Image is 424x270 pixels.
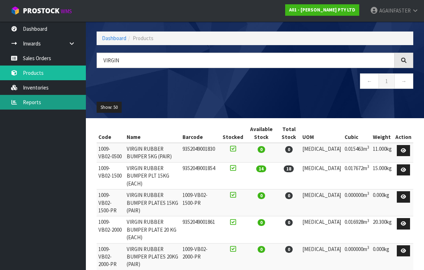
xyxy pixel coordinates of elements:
td: VIRGIN RUBBER BUMPER PLT 15KG (EACH) [125,162,181,189]
td: 1009-VB02-1500-PR [181,189,221,216]
th: Available Stock [245,124,277,143]
td: VIRGIN RUBBER BUMPER PLATE 20 KG (EACH) [125,216,181,243]
td: 0.000000m [343,243,371,270]
td: VIRGIN RUBBER BUMPER PLATES 20KG (PAIR) [125,243,181,270]
a: ← [360,73,379,89]
th: UOM [301,124,343,143]
td: 1009-VB02-0500 [97,143,125,162]
td: [MEDICAL_DATA] [301,162,343,189]
th: Weight [371,124,394,143]
span: 0 [285,192,293,199]
th: Name [125,124,181,143]
td: 9352049001830 [181,143,221,162]
td: [MEDICAL_DATA] [301,189,343,216]
td: 9352049001861 [181,216,221,243]
td: 20.300kg [371,216,394,243]
td: VIRGIN RUBBER BUMPER PLATES 15KG (PAIR) [125,189,181,216]
span: 14 [256,165,266,172]
td: 15.000kg [371,162,394,189]
input: Search products [97,53,395,68]
a: → [394,73,413,89]
span: 0 [258,146,265,153]
th: Total Stock [277,124,301,143]
td: 1009-VB02-2000-PR [181,243,221,270]
a: 1 [379,73,395,89]
img: cube-alt.png [11,6,20,15]
td: 1009-VB02-2000-PR [97,243,125,270]
td: [MEDICAL_DATA] [301,243,343,270]
sup: 3 [367,164,369,169]
span: 0 [258,192,265,199]
sup: 3 [367,191,369,196]
small: WMS [61,8,72,15]
td: 9352049001854 [181,162,221,189]
td: 0.015463m [343,143,371,162]
span: 0 [285,146,293,153]
span: ProStock [23,6,59,15]
span: Products [133,35,153,42]
td: [MEDICAL_DATA] [301,143,343,162]
th: Code [97,124,125,143]
th: Barcode [181,124,221,143]
td: 1009-VB02-2000 [97,216,125,243]
span: 0 [258,219,265,226]
sup: 3 [367,245,369,250]
td: 0.000000m [343,189,371,216]
sup: 3 [367,218,369,223]
span: 18 [284,165,294,172]
nav: Page navigation [97,73,413,91]
th: Stocked [221,124,245,143]
td: 0.017672m [343,162,371,189]
td: 11.000kg [371,143,394,162]
th: Cubic [343,124,371,143]
span: 0 [285,246,293,253]
td: 0.016928m [343,216,371,243]
td: 1009-VB02-1500-PR [97,189,125,216]
td: 1009-VB02-1500 [97,162,125,189]
span: 0 [285,219,293,226]
td: 0.000kg [371,189,394,216]
td: [MEDICAL_DATA] [301,216,343,243]
td: VIRGIN RUBBER BUMPER 5KG (PAIR) [125,143,181,162]
sup: 3 [367,145,369,150]
a: Dashboard [102,35,126,42]
span: AGAINFASTER [379,7,411,14]
span: 0 [258,246,265,253]
strong: A01 - [PERSON_NAME] PTY LTD [289,7,355,13]
button: Show: 50 [97,102,122,113]
th: Action [394,124,413,143]
td: 0.000kg [371,243,394,270]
